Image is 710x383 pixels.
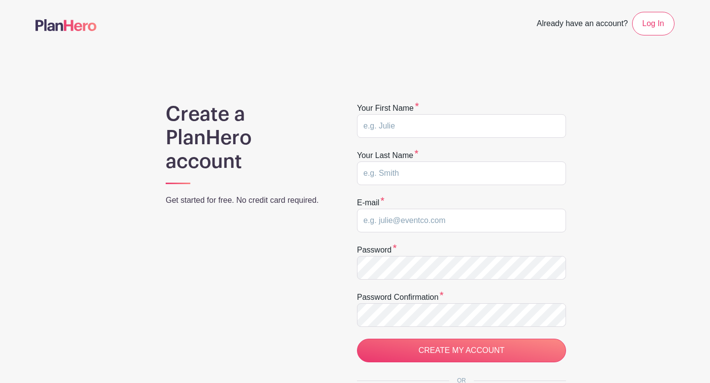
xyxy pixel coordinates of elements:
span: Already have an account? [537,14,628,35]
label: Your first name [357,102,419,114]
h1: Create a PlanHero account [166,102,331,173]
label: Your last name [357,150,419,161]
a: Log In [632,12,674,35]
input: e.g. Julie [357,114,566,138]
label: Password confirmation [357,291,444,303]
input: CREATE MY ACCOUNT [357,339,566,362]
p: Get started for free. No credit card required. [166,194,331,206]
input: e.g. Smith [357,161,566,185]
label: E-mail [357,197,385,209]
label: Password [357,244,397,256]
img: logo-507f7623f17ff9eddc593b1ce0a138ce2505c220e1c5a4e2b4648c50719b7d32.svg [35,19,97,31]
input: e.g. julie@eventco.com [357,209,566,232]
